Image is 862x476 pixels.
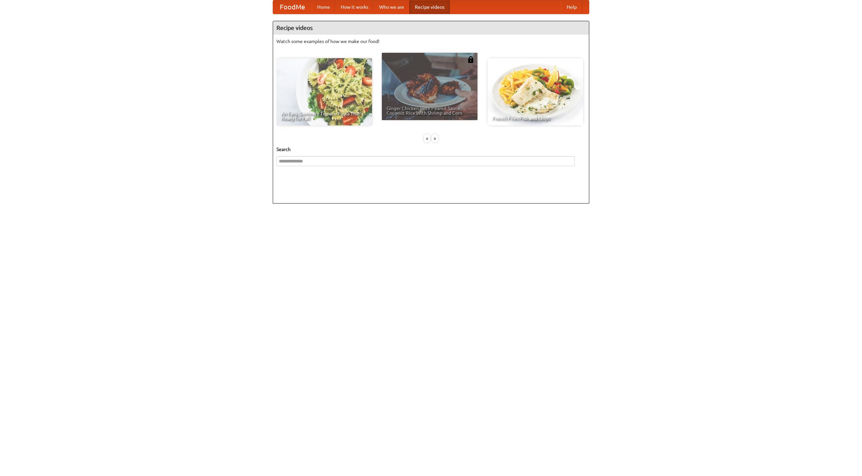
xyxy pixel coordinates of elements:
[409,0,450,14] a: Recipe videos
[467,56,474,63] img: 483408.png
[276,58,372,125] a: An Easy, Summery Tomato Pasta That's Ready for Fall
[281,111,367,121] span: An Easy, Summery Tomato Pasta That's Ready for Fall
[374,0,409,14] a: Who we are
[492,116,578,121] span: French Fries Fish and Chips
[488,58,583,125] a: French Fries Fish and Chips
[273,0,312,14] a: FoodMe
[561,0,582,14] a: Help
[432,134,438,143] div: »
[312,0,335,14] a: Home
[335,0,374,14] a: How it works
[276,38,586,45] p: Watch some examples of how we make our food!
[273,21,589,35] h4: Recipe videos
[276,146,586,153] h5: Search
[424,134,430,143] div: «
